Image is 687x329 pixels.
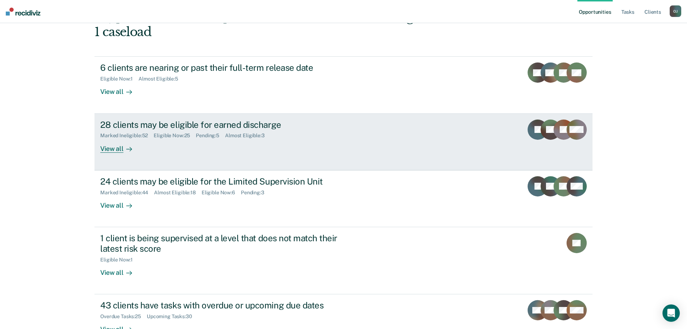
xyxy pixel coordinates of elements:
[154,133,196,139] div: Eligible Now : 25
[202,190,241,196] div: Eligible Now : 6
[225,133,270,139] div: Almost Eligible : 3
[100,195,141,209] div: View all
[154,190,202,196] div: Almost Eligible : 18
[100,120,353,130] div: 28 clients may be eligible for earned discharge
[100,190,154,196] div: Marked Ineligible : 44
[94,170,593,227] a: 24 clients may be eligible for the Limited Supervision UnitMarked Ineligible:44Almost Eligible:18...
[94,114,593,170] a: 28 clients may be eligible for earned dischargeMarked Ineligible:52Eligible Now:25Pending:5Almost...
[94,227,593,294] a: 1 client is being supervised at a level that does not match their latest risk scoreEligible Now:1...
[6,8,40,16] img: Recidiviz
[670,5,681,17] button: OJ
[100,176,353,187] div: 24 clients may be eligible for the Limited Supervision Unit
[147,313,198,320] div: Upcoming Tasks : 30
[100,257,138,263] div: Eligible Now : 1
[100,263,141,277] div: View all
[100,133,154,139] div: Marked Ineligible : 52
[670,5,681,17] div: O J
[100,139,141,153] div: View all
[100,300,353,311] div: 43 clients have tasks with overdue or upcoming due dates
[94,56,593,113] a: 6 clients are nearing or past their full-term release dateEligible Now:1Almost Eligible:5View all
[100,313,147,320] div: Overdue Tasks : 25
[662,304,680,322] div: Open Intercom Messenger
[100,82,141,96] div: View all
[94,10,493,39] div: Hi, [PERSON_NAME]. We’ve found some outstanding items across 1 caseload
[100,62,353,73] div: 6 clients are nearing or past their full-term release date
[100,76,138,82] div: Eligible Now : 1
[138,76,184,82] div: Almost Eligible : 5
[100,233,353,254] div: 1 client is being supervised at a level that does not match their latest risk score
[196,133,225,139] div: Pending : 5
[241,190,270,196] div: Pending : 3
